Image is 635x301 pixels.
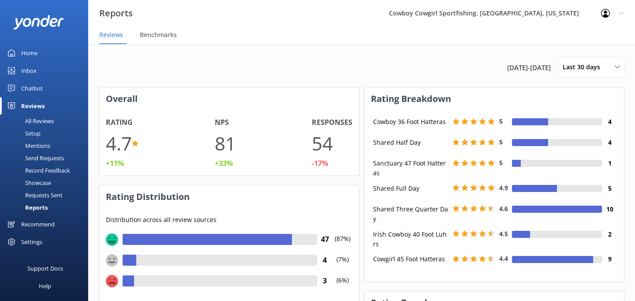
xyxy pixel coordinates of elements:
[5,115,54,127] div: All Reviews
[371,138,450,147] div: Shared Half Day
[5,127,88,139] a: Setup
[21,233,42,251] div: Settings
[140,30,177,39] span: Benchmarks
[602,230,617,239] h4: 2
[215,128,236,158] h1: 81
[602,138,617,147] h4: 4
[215,158,233,169] div: +33%
[499,184,508,192] span: 4.9
[499,230,508,238] span: 4.5
[602,204,617,214] h4: 10
[5,189,88,201] a: Requests Sent
[312,128,333,158] h1: 54
[106,215,352,225] p: Distribution across all review sources
[99,87,359,110] h3: Overall
[39,277,51,295] div: Help
[99,185,359,208] h3: Rating Distribution
[317,255,332,266] h4: 4
[5,177,51,189] div: Showcase
[371,158,450,178] div: Sanctuary 47 Foot Hatteras
[499,254,508,263] span: 4.4
[5,201,88,214] a: Reports
[602,184,617,193] h4: 5
[5,164,70,177] div: Record Feedback
[5,177,88,189] a: Showcase
[371,184,450,193] div: Shared Full Day
[563,62,605,72] span: Last 30 days
[602,254,617,264] h4: 9
[317,234,332,245] h4: 47
[5,152,64,164] div: Send Requests
[332,234,352,255] p: (87%)
[312,117,352,128] h4: Responses
[21,44,37,62] div: Home
[106,158,124,169] div: +11%
[99,6,133,20] h3: Reports
[21,62,37,79] div: Inbox
[5,189,63,201] div: Requests Sent
[499,117,503,125] span: 5
[21,97,45,115] div: Reviews
[332,255,352,275] p: (7%)
[499,204,508,213] span: 4.6
[312,158,328,169] div: -17%
[371,254,450,264] div: Cowgirl 45 Foot Hatteras
[332,275,352,296] p: (6%)
[215,117,229,128] h4: NPS
[602,158,617,168] h4: 1
[27,260,63,277] div: Support Docs
[106,117,133,128] h4: Rating
[13,15,64,30] img: yonder-white-logo.png
[5,164,88,177] a: Record Feedback
[5,127,41,139] div: Setup
[371,117,450,127] div: Cowboy 36 Foot Hatteras
[21,79,43,97] div: Chatbot
[602,117,617,127] h4: 4
[317,275,332,287] h4: 3
[99,30,123,39] span: Reviews
[5,115,88,127] a: All Reviews
[5,152,88,164] a: Send Requests
[371,204,450,224] div: Shared Three Quarter Day
[5,201,48,214] div: Reports
[499,158,503,167] span: 5
[507,62,551,73] span: [DATE] - [DATE]
[106,128,132,158] h1: 4.7
[5,139,88,152] a: Mentions
[371,230,450,249] div: Irish Cowboy 40 Foot Luhrs
[499,138,503,146] span: 5
[5,139,50,152] div: Mentions
[364,87,624,110] h3: Rating Breakdown
[21,215,55,233] div: Recommend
